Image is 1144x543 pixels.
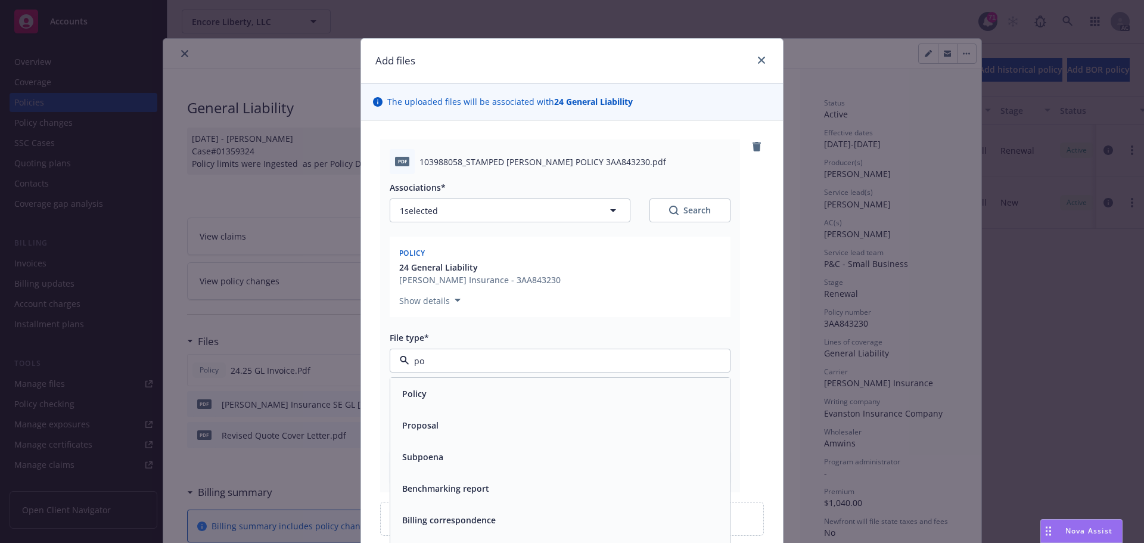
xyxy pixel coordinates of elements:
[402,419,439,432] button: Proposal
[402,451,443,463] button: Subpoena
[402,387,427,400] button: Policy
[1041,520,1056,542] div: Drag to move
[409,355,706,367] input: Filter by keyword
[1040,519,1123,543] button: Nova Assist
[1065,526,1112,536] span: Nova Assist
